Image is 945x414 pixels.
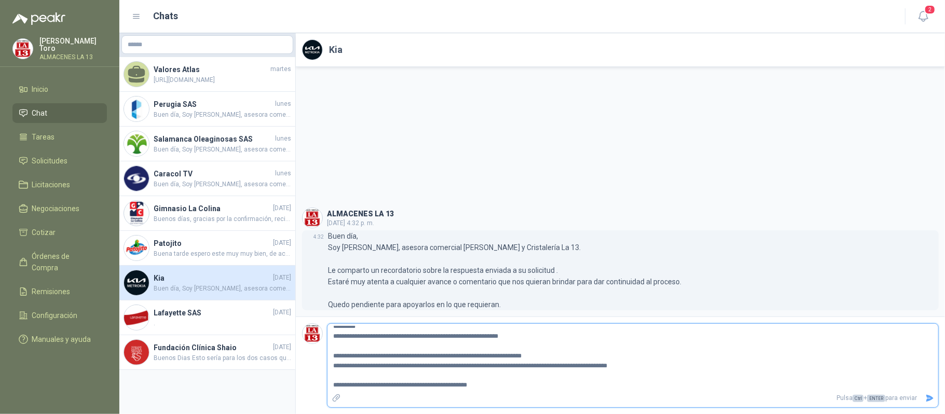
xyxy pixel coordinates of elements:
button: 2 [914,7,933,26]
h4: Patojito [154,238,271,249]
a: Company LogoLafayette SAS[DATE]. [119,300,295,335]
span: Ctrl [853,395,864,402]
span: Buenos días, gracias por la confirmación, recibimos a satisfacción. [154,214,291,224]
span: Negociaciones [32,203,80,214]
a: Inicio [12,79,107,99]
span: Buenos Dias Esto sería para los dos casos que tenemos de las cajas, se realizaran cambios de las ... [154,353,291,363]
img: Logo peakr [12,12,65,25]
span: Buen día, Soy [PERSON_NAME], asesora comercial [PERSON_NAME] y Cristalería La 13. Le comparto un ... [154,284,291,294]
a: Manuales y ayuda [12,329,107,349]
span: lunes [275,169,291,178]
span: Solicitudes [32,155,68,167]
a: Company LogoSalamanca Oleaginosas SASlunesBuen día, Soy [PERSON_NAME], asesora comercial [PERSON_... [119,127,295,161]
span: [DATE] [273,342,291,352]
span: martes [270,64,291,74]
span: Tareas [32,131,55,143]
span: Licitaciones [32,179,71,190]
span: [URL][DOMAIN_NAME] [154,75,291,85]
span: Órdenes de Compra [32,251,97,273]
img: Company Logo [124,340,149,365]
img: Company Logo [124,166,149,191]
a: Órdenes de Compra [12,246,107,278]
p: ALMACENES LA 13 [39,54,107,60]
img: Company Logo [124,96,149,121]
a: Tareas [12,127,107,147]
a: Configuración [12,306,107,325]
a: Negociaciones [12,199,107,218]
img: Company Logo [124,236,149,260]
span: Buen día, Soy [PERSON_NAME], asesora comercial [PERSON_NAME] y Cristalería La 13. Le comparto un ... [154,180,291,189]
span: [DATE] [273,238,291,248]
span: Configuración [32,310,78,321]
a: Company LogoKia[DATE]Buen día, Soy [PERSON_NAME], asesora comercial [PERSON_NAME] y Cristalería L... [119,266,295,300]
a: Solicitudes [12,151,107,171]
img: Company Logo [124,270,149,295]
span: Cotizar [32,227,56,238]
a: Cotizar [12,223,107,242]
h4: Kia [154,272,271,284]
a: Company LogoPatojito[DATE]Buena tarde espero este muy muy bien, de acuerdo a la informacion que m... [119,231,295,266]
span: . [154,319,291,328]
span: 2 [924,5,936,15]
img: Company Logo [303,208,322,228]
h2: Kia [329,43,343,57]
h4: Fundación Clínica Shaio [154,342,271,353]
span: Manuales y ayuda [32,334,91,345]
p: [PERSON_NAME] Toro [39,37,107,52]
span: [DATE] [273,203,291,213]
h4: Lafayette SAS [154,307,271,319]
a: Remisiones [12,282,107,301]
img: Company Logo [13,39,33,59]
span: [DATE] [273,308,291,318]
span: [DATE] [273,273,291,283]
p: Buen día, Soy [PERSON_NAME], asesora comercial [PERSON_NAME] y Cristalería La 13. Le comparto un ... [328,230,681,310]
img: Company Logo [303,324,322,343]
h4: Salamanca Oleaginosas SAS [154,133,273,145]
span: Chat [32,107,48,119]
a: Company LogoCaracol TVlunesBuen día, Soy [PERSON_NAME], asesora comercial [PERSON_NAME] y Cristal... [119,161,295,196]
span: lunes [275,99,291,109]
a: Licitaciones [12,175,107,195]
img: Company Logo [303,40,322,60]
img: Company Logo [124,131,149,156]
a: Valores Atlasmartes[URL][DOMAIN_NAME] [119,57,295,92]
span: ENTER [867,395,885,402]
h4: Perugia SAS [154,99,273,110]
a: Company LogoFundación Clínica Shaio[DATE]Buenos Dias Esto sería para los dos casos que tenemos de... [119,335,295,370]
p: Pulsa + para enviar [345,389,922,407]
span: Remisiones [32,286,71,297]
a: Company LogoGimnasio La Colina[DATE]Buenos días, gracias por la confirmación, recibimos a satisfa... [119,196,295,231]
a: Company LogoPerugia SASlunesBuen día, Soy [PERSON_NAME], asesora comercial [PERSON_NAME] y Crista... [119,92,295,127]
span: Buen día, Soy [PERSON_NAME], asesora comercial [PERSON_NAME] y Cristalería La 13. Le comparto un ... [154,110,291,120]
span: Inicio [32,84,49,95]
button: Enviar [921,389,938,407]
h3: ALMACENES LA 13 [327,211,394,217]
span: 4:32 [313,234,324,240]
span: Buena tarde espero este muy muy bien, de acuerdo a la informacion que me brinda fabricante no hab... [154,249,291,259]
span: [DATE] 4:32 p. m. [327,219,374,227]
h4: Caracol TV [154,168,273,180]
h4: Valores Atlas [154,64,268,75]
img: Company Logo [124,305,149,330]
span: lunes [275,134,291,144]
h1: Chats [154,9,179,23]
h4: Gimnasio La Colina [154,203,271,214]
span: Buen día, Soy [PERSON_NAME], asesora comercial [PERSON_NAME] y Cristalería La 13. Le comparto un ... [154,145,291,155]
a: Chat [12,103,107,123]
label: Adjuntar archivos [327,389,345,407]
img: Company Logo [124,201,149,226]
